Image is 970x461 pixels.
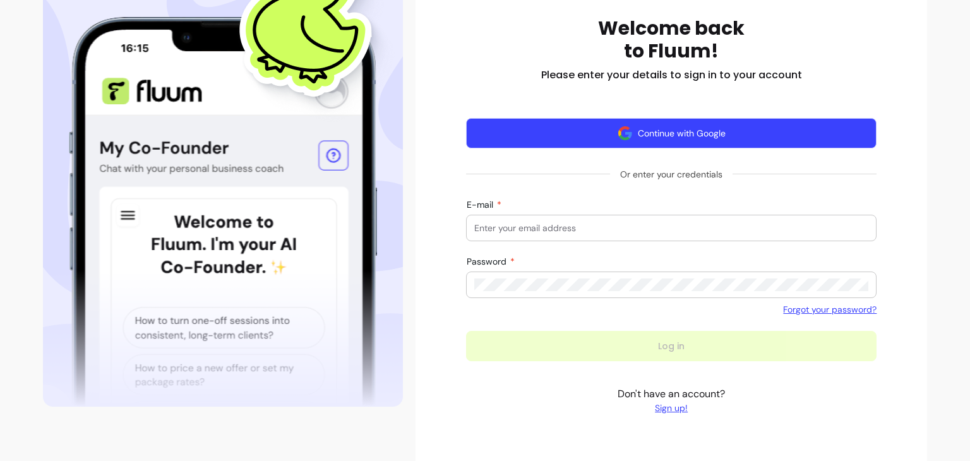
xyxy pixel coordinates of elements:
h1: Welcome back to Fluum! [598,17,745,63]
p: Don't have an account? [618,386,725,414]
input: Password [474,278,868,291]
span: Password [467,256,509,267]
input: E-mail [474,222,868,234]
a: Sign up! [618,402,725,414]
a: Forgot your password? [783,303,877,316]
h2: Please enter your details to sign in to your account [541,68,802,83]
span: Or enter your credentials [610,163,733,186]
button: Continue with Google [466,118,877,148]
img: avatar [618,126,633,141]
span: E-mail [467,199,496,210]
